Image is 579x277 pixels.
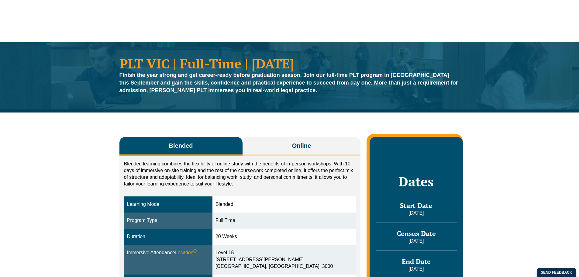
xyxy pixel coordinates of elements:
h2: Dates [376,174,457,189]
span: Online [292,141,311,150]
strong: Finish the year strong and get career-ready before graduation season. Join our full-time PLT prog... [119,72,458,93]
div: Program Type [127,217,209,224]
div: Blended [215,201,353,208]
span: Blended [169,141,193,150]
h1: PLT VIC | Full-Time | [DATE] [119,57,460,70]
span: Start Date [400,201,432,210]
div: Immersive Attendance [127,249,209,256]
div: Duration [127,233,209,240]
span: End Date [402,257,431,266]
sup: ⓘ [193,249,197,253]
div: 20 Weeks [215,233,353,240]
div: Level 15 [STREET_ADDRESS][PERSON_NAME] [GEOGRAPHIC_DATA], [GEOGRAPHIC_DATA], 3000 [215,249,353,270]
div: Full Time [215,217,353,224]
p: [DATE] [376,210,457,216]
p: [DATE] [376,238,457,244]
p: [DATE] [376,266,457,272]
span: Census Date [397,229,436,238]
span: Location [175,249,197,256]
div: Learning Mode [127,201,209,208]
p: Blended learning combines the flexibility of online study with the benefits of in-person workshop... [124,161,356,187]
